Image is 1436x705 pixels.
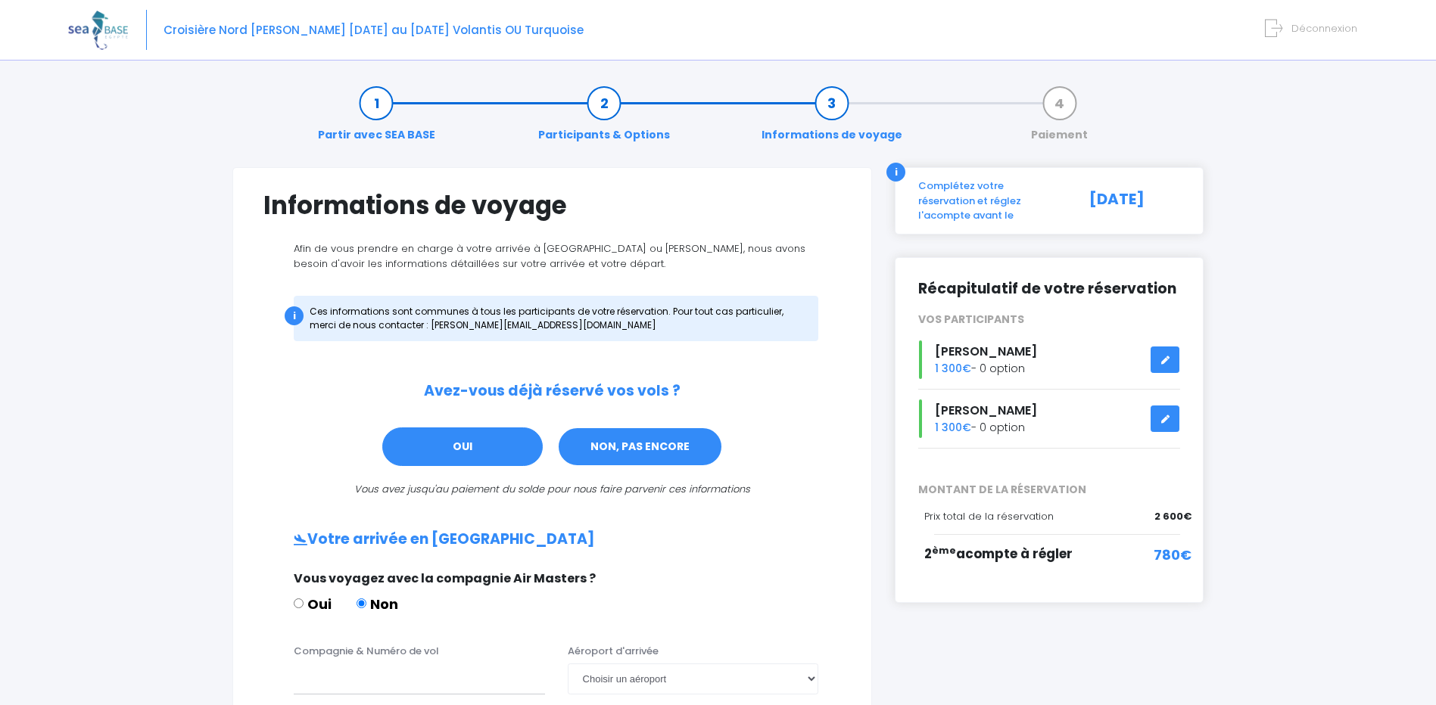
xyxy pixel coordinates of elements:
[918,281,1180,298] h2: Récapitulatif de votre réservation
[932,544,956,557] sup: ème
[285,306,304,325] div: i
[294,570,596,587] span: Vous voyagez avec la compagnie Air Masters ?
[294,598,304,608] input: Oui
[310,95,443,143] a: Partir avec SEA BASE
[907,399,1191,438] div: - 0 option
[907,312,1191,328] div: VOS PARTICIPANTS
[935,361,971,376] span: 1 300€
[935,343,1037,360] span: [PERSON_NAME]
[935,402,1037,419] span: [PERSON_NAME]
[924,509,1054,523] span: Prix total de la réservation
[263,531,841,548] h2: Votre arrivée en [GEOGRAPHIC_DATA]
[935,420,971,435] span: 1 300€
[924,545,1073,563] span: 2 acompte à régler
[1154,509,1191,524] span: 2 600€
[1073,179,1191,223] div: [DATE]
[907,340,1191,379] div: - 0 option
[294,594,332,614] label: Oui
[557,427,723,467] a: NON, PAS ENCORE
[354,482,750,496] i: Vous avez jusqu'au paiement du solde pour nous faire parvenir ces informations
[886,163,905,182] div: i
[382,427,543,467] a: OUI
[263,383,841,400] h2: Avez-vous déjà réservé vos vols ?
[1023,95,1095,143] a: Paiement
[357,594,398,614] label: Non
[263,191,841,220] h1: Informations de voyage
[907,179,1073,223] div: Complétez votre réservation et réglez l'acompte avant le
[294,296,818,341] div: Ces informations sont communes à tous les participants de votre réservation. Pour tout cas partic...
[357,598,366,608] input: Non
[531,95,678,143] a: Participants & Options
[568,644,659,659] label: Aéroport d'arrivée
[1154,545,1191,565] span: 780€
[263,241,841,271] p: Afin de vous prendre en charge à votre arrivée à [GEOGRAPHIC_DATA] ou [PERSON_NAME], nous avons b...
[1291,21,1357,36] span: Déconnexion
[754,95,910,143] a: Informations de voyage
[164,22,584,38] span: Croisière Nord [PERSON_NAME] [DATE] au [DATE] Volantis OU Turquoise
[907,482,1191,498] span: MONTANT DE LA RÉSERVATION
[294,644,439,659] label: Compagnie & Numéro de vol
